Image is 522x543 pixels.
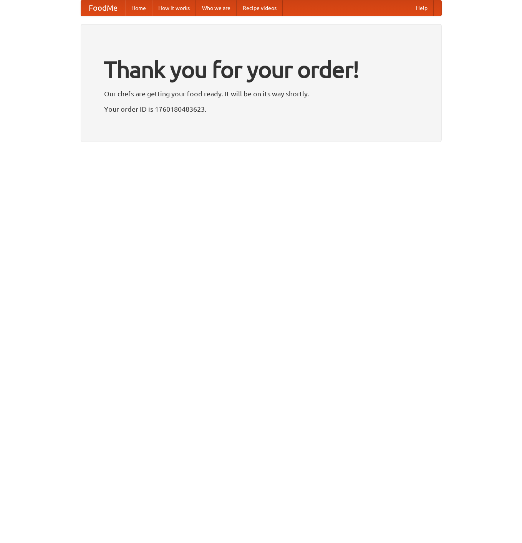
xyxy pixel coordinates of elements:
h1: Thank you for your order! [104,51,418,88]
a: Recipe videos [237,0,283,16]
a: Who we are [196,0,237,16]
a: Help [410,0,434,16]
a: Home [125,0,152,16]
a: How it works [152,0,196,16]
p: Our chefs are getting your food ready. It will be on its way shortly. [104,88,418,99]
a: FoodMe [81,0,125,16]
p: Your order ID is 1760180483623. [104,103,418,115]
